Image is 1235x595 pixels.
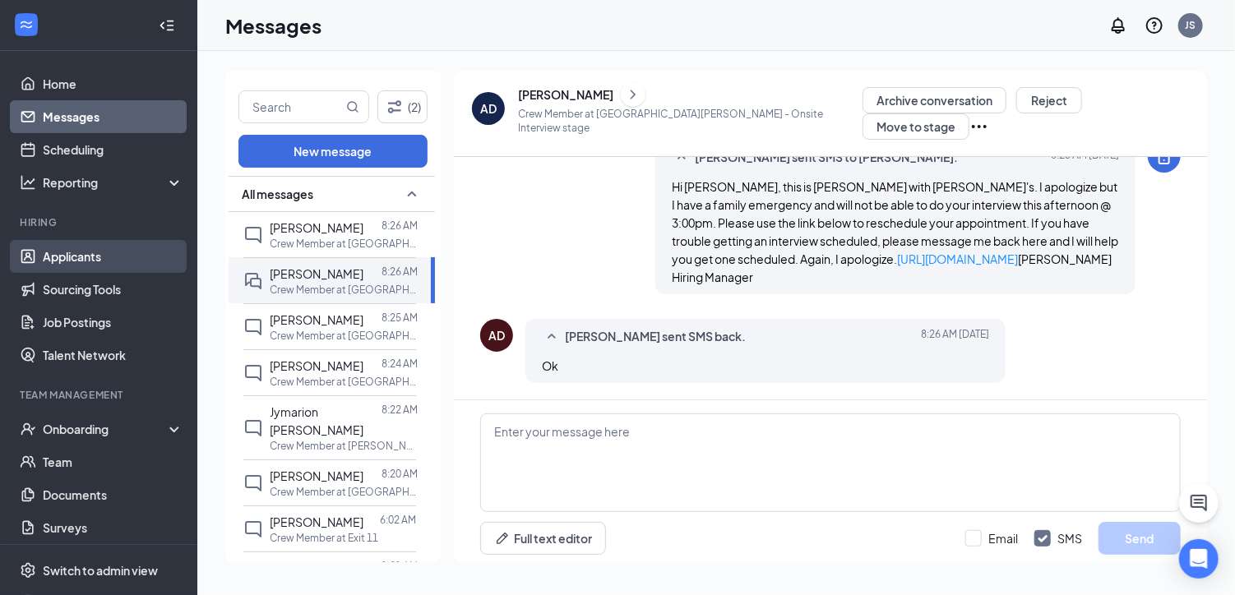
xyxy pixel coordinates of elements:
div: [PERSON_NAME] [518,86,613,103]
svg: Ellipses [969,117,989,136]
p: Crew Member at [PERSON_NAME] [270,439,418,453]
p: Crew Member at [GEOGRAPHIC_DATA][PERSON_NAME] - Onsite Interview stage [518,107,863,135]
svg: Notifications [1108,16,1128,35]
p: 1:21 AM [382,559,418,573]
div: AD [488,327,505,344]
svg: QuestionInfo [1145,16,1164,35]
p: 8:25 AM [382,311,418,325]
p: 8:26 AM [382,265,418,279]
a: Sourcing Tools [43,273,183,306]
button: Filter (2) [377,90,428,123]
a: Team [43,445,183,478]
button: Full text editorPen [480,522,606,555]
button: Move to stage [863,113,969,140]
span: Ok [542,358,558,373]
button: Reject [1016,87,1082,113]
div: Reporting [43,174,184,191]
svg: ChatInactive [243,225,263,245]
p: 8:20 AM [382,467,418,481]
a: Messages [43,100,183,133]
svg: Settings [20,562,36,579]
div: Switch to admin view [43,562,158,579]
svg: Filter [385,97,405,117]
a: Talent Network [43,339,183,371]
p: 6:02 AM [380,513,416,527]
a: Scheduling [43,133,183,166]
span: [DATE] 8:23 AM [1051,148,1119,168]
svg: ChatInactive [243,363,263,383]
div: Onboarding [43,421,169,437]
span: [PERSON_NAME] [270,266,363,281]
svg: MagnifyingGlass [346,100,359,113]
p: Crew Member at [GEOGRAPHIC_DATA] [270,283,418,297]
div: JS [1186,18,1196,32]
span: [PERSON_NAME] [270,468,363,483]
svg: Pen [494,530,511,547]
div: Team Management [20,388,180,402]
svg: ChatActive [1189,493,1209,513]
svg: ChatInactive [243,519,263,539]
span: [PERSON_NAME] sent SMS to [PERSON_NAME]. [695,148,958,168]
span: [PERSON_NAME] [270,312,363,327]
svg: ChatInactive [243,317,263,337]
p: 8:26 AM [382,219,418,233]
p: 8:22 AM [382,403,418,417]
span: [DATE] 8:26 AM [921,327,989,347]
span: Hi [PERSON_NAME], this is [PERSON_NAME] with [PERSON_NAME]'s. I apologize but I have a family eme... [672,179,1118,284]
span: [PERSON_NAME] [270,220,363,235]
a: Surveys [43,511,183,544]
p: Crew Member at [GEOGRAPHIC_DATA] [270,237,418,251]
span: [PERSON_NAME] [270,560,363,575]
svg: DoubleChat [243,271,263,291]
span: Jymarion [PERSON_NAME] [270,404,363,437]
button: New message [238,135,428,168]
p: 8:24 AM [382,357,418,371]
p: Crew Member at Exit 11 [270,531,378,545]
span: [PERSON_NAME] [270,358,363,373]
div: Open Intercom Messenger [1179,539,1219,579]
a: [URL][DOMAIN_NAME] [897,251,1018,266]
svg: Analysis [20,174,36,191]
div: AD [480,100,497,117]
svg: ChatInactive [243,473,263,493]
span: [PERSON_NAME] sent SMS back. [565,327,746,347]
button: ChevronRight [621,82,645,107]
button: ChatActive [1179,483,1219,523]
p: Crew Member at [GEOGRAPHIC_DATA] [270,329,418,343]
svg: ChatInactive [243,418,263,438]
svg: WorkstreamLogo [18,16,35,33]
div: Hiring [20,215,180,229]
span: All messages [242,186,313,202]
svg: Collapse [159,17,175,34]
span: [PERSON_NAME] [270,514,363,529]
svg: UserCheck [20,421,36,437]
input: Search [239,91,343,122]
svg: SmallChevronUp [672,148,692,168]
a: Applicants [43,240,183,273]
p: Crew Member at [GEOGRAPHIC_DATA] [270,485,418,499]
p: Crew Member at [GEOGRAPHIC_DATA] [270,375,418,389]
svg: SmallChevronUp [542,327,562,347]
h1: Messages [225,12,321,39]
a: Job Postings [43,306,183,339]
a: Documents [43,478,183,511]
button: Send [1099,522,1181,555]
svg: SmallChevronUp [402,184,422,204]
a: Home [43,67,183,100]
button: Archive conversation [863,87,1006,113]
svg: ChevronRight [625,85,641,104]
